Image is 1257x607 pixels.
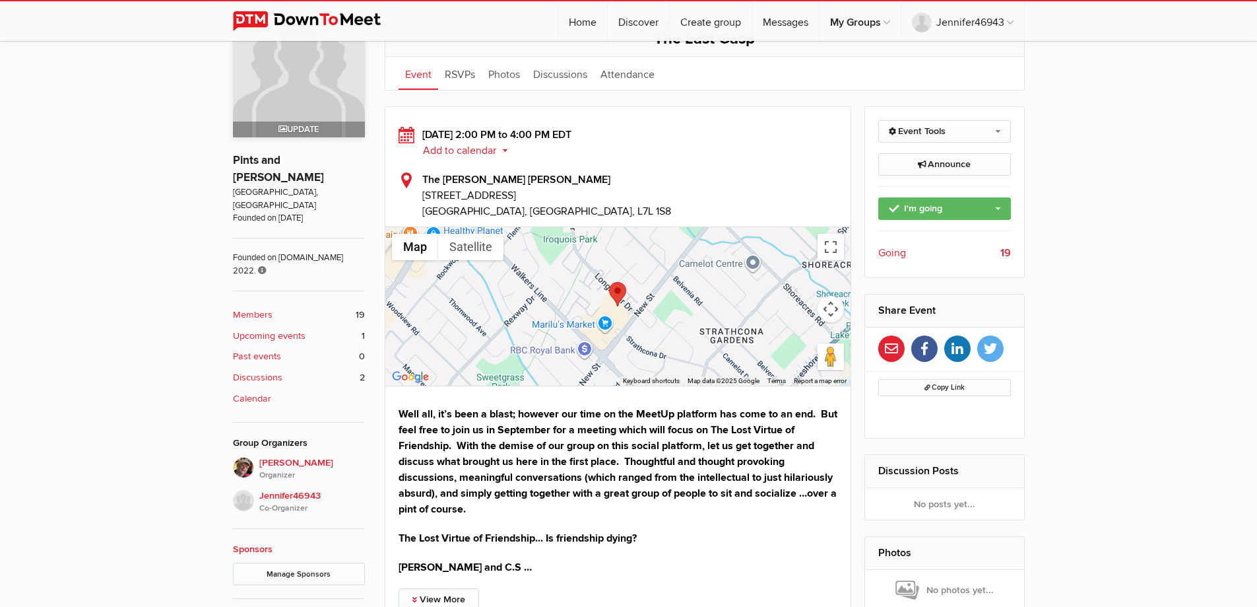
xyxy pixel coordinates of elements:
[233,392,271,406] b: Calendar
[233,544,273,555] a: Sponsors
[878,464,959,478] a: Discussion Posts
[654,29,755,48] span: The Last Gasp
[878,379,1011,396] button: Copy Link
[233,329,365,343] a: Upcoming events 1
[527,57,594,90] a: Discussions
[259,456,365,482] span: [PERSON_NAME]
[233,436,365,450] div: Group Organizers
[438,234,503,260] button: Show satellite imagery
[233,482,365,515] a: Jennifer46943Co-Organizer
[233,308,273,322] b: Members
[392,234,438,260] button: Show street map
[865,488,1024,520] div: No posts yet...
[422,205,671,218] span: [GEOGRAPHIC_DATA], [GEOGRAPHIC_DATA], L7L 1S8
[233,392,365,406] a: Calendar
[360,371,365,385] span: 2
[233,371,282,385] b: Discussions
[878,546,911,559] a: Photos
[878,295,1011,326] h2: Share Event
[233,238,365,277] span: Founded on [DOMAIN_NAME] 2022.
[422,188,838,203] span: [STREET_ADDRESS]
[233,371,365,385] a: Discussions 2
[594,57,661,90] a: Attendance
[259,489,365,515] span: Jennifer46943
[399,408,837,516] strong: Well all, it’s been a blast; however our time on the MeetUp platform has come to an end. But feel...
[233,5,365,137] a: Update
[362,329,365,343] span: 1
[233,153,324,184] a: Pints and [PERSON_NAME]
[233,308,365,322] a: Members 19
[233,212,365,225] span: Founded on [DATE]
[670,1,752,41] a: Create group
[688,377,759,384] span: Map data ©2025 Google
[389,369,432,386] img: Google
[767,377,786,384] a: Terms (opens in new tab)
[482,57,527,90] a: Photos
[399,57,438,90] a: Event
[233,563,365,585] a: Manage Sponsors
[359,349,365,364] span: 0
[233,349,365,364] a: Past events 0
[924,383,965,392] span: Copy Link
[233,457,365,482] a: [PERSON_NAME]Organizer
[878,245,906,261] span: Going
[794,377,847,384] a: Report a map error
[399,532,637,545] strong: The Lost Virtue of Friendship… Is friendship dying?
[818,343,844,370] button: Drag Pegman onto the map to open Street View
[901,1,1024,41] a: Jennifer46943
[878,120,1011,143] a: Event Tools
[356,308,365,322] span: 19
[878,197,1011,220] a: I'm going
[895,579,994,602] span: No photos yet...
[278,124,319,135] span: Update
[399,561,532,574] strong: [PERSON_NAME] and C.S …
[820,1,901,41] a: My Groups
[259,470,365,482] i: Organizer
[623,376,680,386] button: Keyboard shortcuts
[422,145,518,157] button: Add to calendar
[818,296,844,322] button: Map camera controls
[233,349,281,364] b: Past events
[233,186,365,212] span: [GEOGRAPHIC_DATA], [GEOGRAPHIC_DATA]
[233,329,306,343] b: Upcoming events
[558,1,607,41] a: Home
[878,153,1011,176] a: Announce
[1000,245,1011,261] b: 19
[818,234,844,260] button: Toggle fullscreen view
[389,369,432,386] a: Open this area in Google Maps (opens a new window)
[399,127,838,159] div: [DATE] 2:00 PM to 4:00 PM EDT
[438,57,482,90] a: RSVPs
[608,1,669,41] a: Discover
[918,159,971,170] span: Announce
[233,490,254,511] img: Jennifer46943
[752,1,819,41] a: Messages
[259,503,365,515] i: Co-Organizer
[233,5,365,137] img: Pints and Peterson
[233,11,401,31] img: DownToMeet
[233,457,254,478] img: Jim Stewart
[422,173,610,186] b: The [PERSON_NAME] [PERSON_NAME]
